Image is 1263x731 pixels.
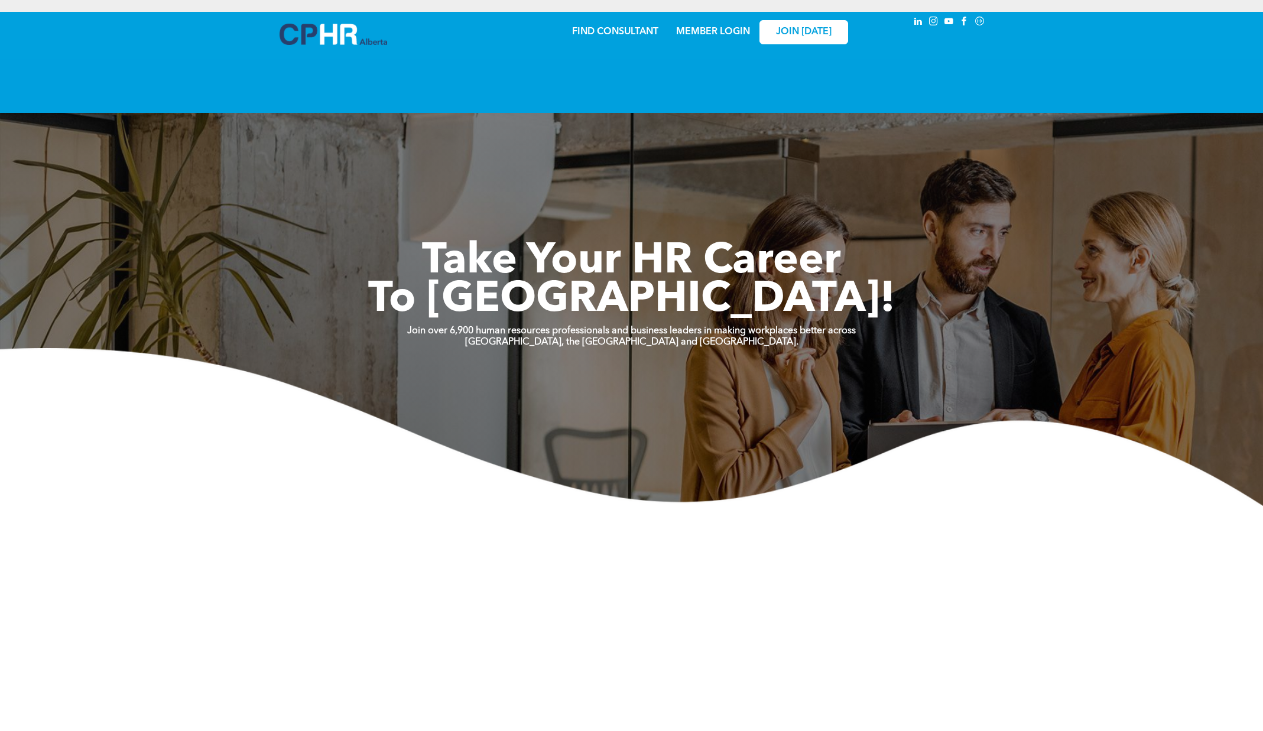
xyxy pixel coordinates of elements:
a: instagram [927,15,940,31]
a: facebook [958,15,971,31]
span: JOIN [DATE] [776,27,832,38]
a: linkedin [912,15,925,31]
strong: Join over 6,900 human resources professionals and business leaders in making workplaces better ac... [407,326,856,336]
span: To [GEOGRAPHIC_DATA]! [368,279,895,321]
img: A blue and white logo for cp alberta [280,24,387,45]
span: Take Your HR Career [422,241,841,283]
a: JOIN [DATE] [759,20,848,44]
a: Social network [973,15,986,31]
strong: [GEOGRAPHIC_DATA], the [GEOGRAPHIC_DATA] and [GEOGRAPHIC_DATA]. [465,337,798,347]
a: youtube [943,15,956,31]
a: FIND CONSULTANT [572,27,658,37]
a: MEMBER LOGIN [676,27,750,37]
